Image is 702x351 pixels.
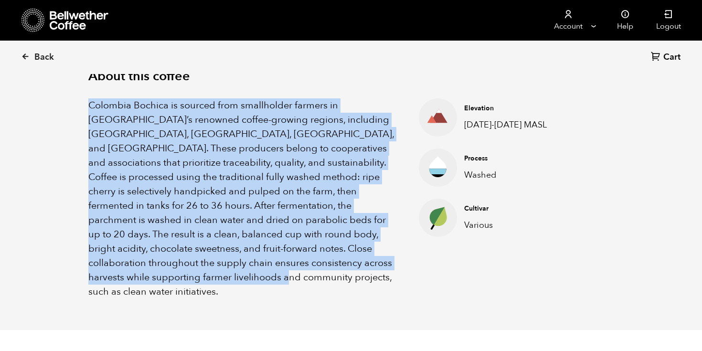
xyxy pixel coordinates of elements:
p: Colombia Bochica is sourced from smallholder farmers in [GEOGRAPHIC_DATA]’s renowned coffee-growi... [88,98,395,299]
p: Various [464,219,555,232]
h4: Cultivar [464,204,555,213]
h2: About this coffee [88,69,614,84]
h4: Elevation [464,104,555,113]
a: Cart [651,51,683,64]
h4: Process [464,154,555,163]
span: Back [34,52,54,63]
p: Washed [464,169,555,181]
span: Cart [663,52,681,63]
p: [DATE]-[DATE] MASL [464,118,555,131]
